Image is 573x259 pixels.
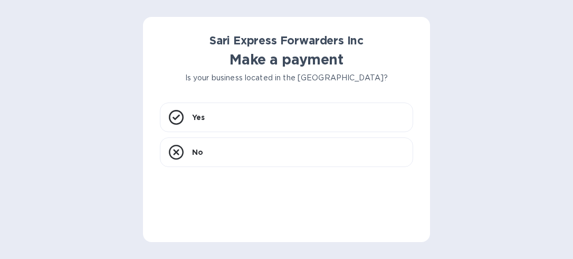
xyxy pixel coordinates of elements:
[160,51,413,68] h1: Make a payment
[209,34,364,47] b: Sari Express Forwarders Inc
[160,72,413,84] p: Is your business located in the [GEOGRAPHIC_DATA]?
[192,112,205,123] p: Yes
[192,147,203,158] p: No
